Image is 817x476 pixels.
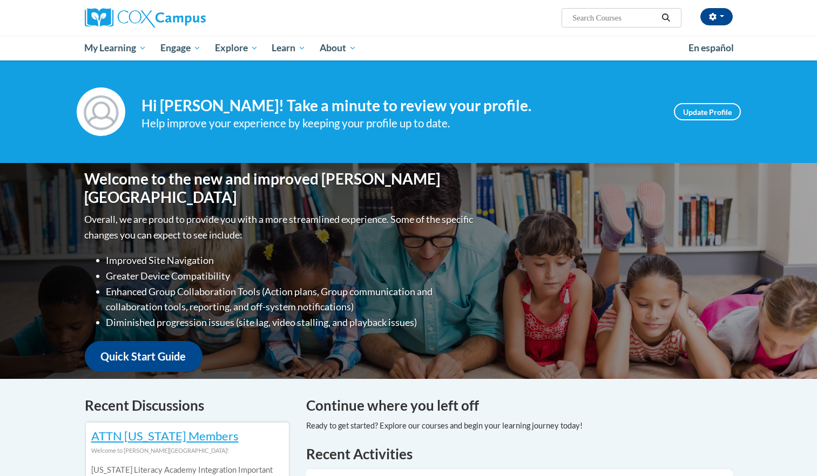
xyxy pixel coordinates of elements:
span: En español [688,42,734,53]
h1: Recent Activities [306,444,733,464]
span: Learn [272,42,306,55]
a: Engage [153,36,208,60]
span: My Learning [84,42,146,55]
a: My Learning [78,36,154,60]
li: Diminished progression issues (site lag, video stalling, and playback issues) [106,315,476,330]
img: Cox Campus [85,8,206,28]
span: Engage [160,42,201,55]
h4: Hi [PERSON_NAME]! Take a minute to review your profile. [141,97,658,115]
img: Profile Image [77,87,125,136]
li: Greater Device Compatibility [106,268,476,284]
a: En español [681,37,741,59]
button: Account Settings [700,8,733,25]
h4: Recent Discussions [85,395,290,416]
span: Explore [215,42,258,55]
li: Enhanced Group Collaboration Tools (Action plans, Group communication and collaboration tools, re... [106,284,476,315]
input: Search Courses [571,11,658,24]
a: Explore [208,36,265,60]
li: Improved Site Navigation [106,253,476,268]
a: Update Profile [674,103,741,120]
button: Search [658,11,674,24]
a: About [313,36,363,60]
p: Overall, we are proud to provide you with a more streamlined experience. Some of the specific cha... [85,212,476,243]
a: Quick Start Guide [85,341,202,372]
span: About [320,42,356,55]
a: Learn [265,36,313,60]
div: Main menu [69,36,749,60]
h1: Welcome to the new and improved [PERSON_NAME][GEOGRAPHIC_DATA] [85,170,476,206]
a: Cox Campus [85,8,290,28]
a: ATTN [US_STATE] Members [91,429,239,443]
div: Help improve your experience by keeping your profile up to date. [141,114,658,132]
h4: Continue where you left off [306,395,733,416]
div: Welcome to [PERSON_NAME][GEOGRAPHIC_DATA]! [91,445,283,457]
